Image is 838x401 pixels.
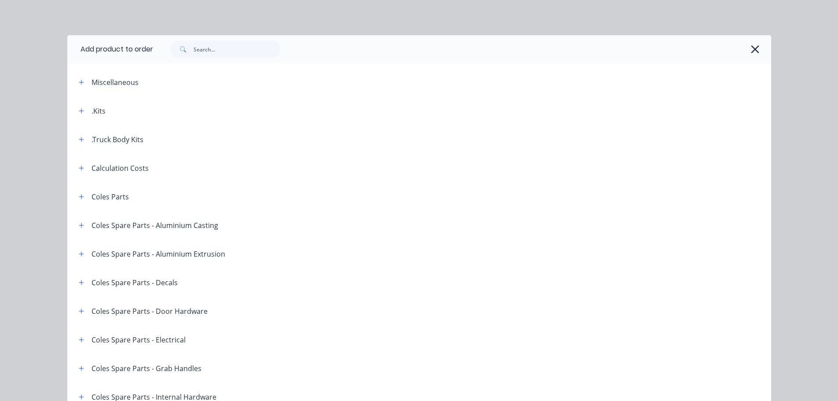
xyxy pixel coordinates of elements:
div: Miscellaneous [91,77,139,88]
div: Coles Spare Parts - Aluminium Casting [91,220,218,231]
div: .Truck Body Kits [91,134,143,145]
div: Coles Spare Parts - Aluminium Extrusion [91,249,225,259]
div: Coles Parts [91,191,129,202]
div: Coles Spare Parts - Decals [91,277,178,288]
div: Calculation Costs [91,163,149,173]
div: Coles Spare Parts - Electrical [91,335,186,345]
div: Add product to order [67,35,153,63]
div: Coles Spare Parts - Grab Handles [91,363,201,374]
input: Search... [194,40,281,58]
div: .Kits [91,106,106,116]
div: Coles Spare Parts - Door Hardware [91,306,208,316]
